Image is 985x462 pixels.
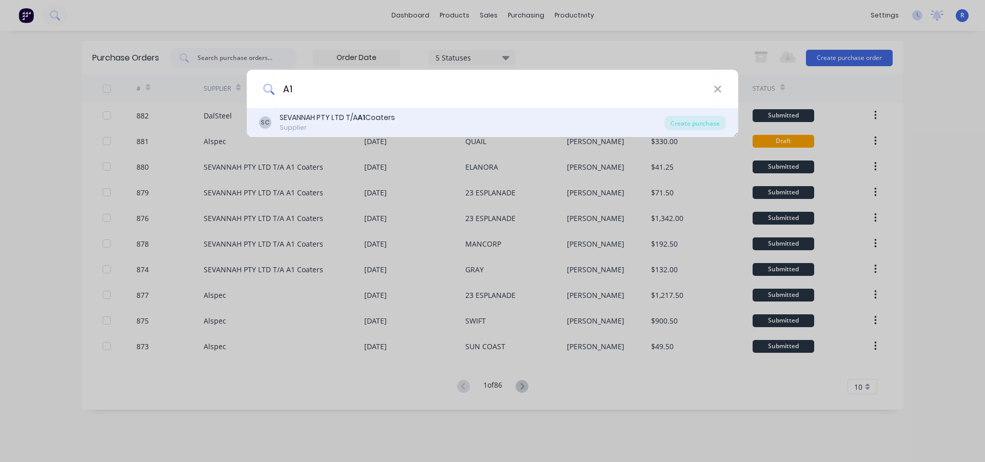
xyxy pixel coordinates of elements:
[664,116,726,130] div: Create purchase
[280,112,395,123] div: SEVANNAH PTY LTD T/A Coaters
[358,112,365,123] b: A1
[280,123,395,132] div: Supplier
[274,70,714,108] input: Enter a supplier name to create a new order...
[259,116,271,129] div: SC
